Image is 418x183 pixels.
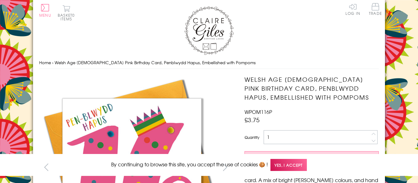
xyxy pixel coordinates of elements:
[245,75,379,102] h1: Welsh Age [DEMOGRAPHIC_DATA] Pink Birthday Card, Penblwydd Hapus, Embellished with Pompoms
[369,3,382,15] span: Trade
[61,12,75,22] span: 0 items
[184,6,234,55] img: Claire Giles Greetings Cards
[39,60,51,65] a: Home
[39,160,53,174] button: prev
[345,3,360,15] a: Log In
[52,60,53,65] span: ›
[218,160,232,174] button: next
[245,135,259,140] label: Quantity
[270,159,307,171] span: Yes, I accept
[245,108,272,115] span: WPOM116P
[39,56,379,69] nav: breadcrumbs
[39,12,51,18] span: Menu
[369,3,382,16] a: Trade
[58,5,75,21] button: Basket0 items
[245,151,379,163] button: Add to Basket
[39,4,51,17] button: Menu
[55,60,256,65] span: Welsh Age [DEMOGRAPHIC_DATA] Pink Birthday Card, Penblwydd Hapus, Embellished with Pompoms
[245,115,260,124] span: £3.75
